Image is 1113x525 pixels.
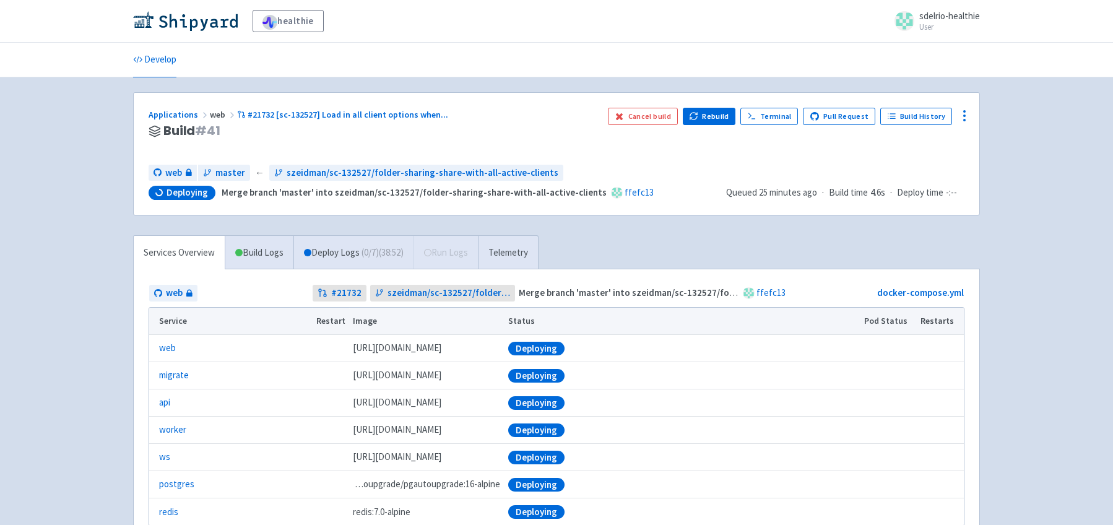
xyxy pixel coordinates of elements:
[756,287,786,298] a: ffefc13
[353,423,441,437] span: [DOMAIN_NAME][URL]
[353,341,441,355] span: [DOMAIN_NAME][URL]
[149,285,197,302] a: web
[803,108,875,125] a: Pull Request
[349,308,505,335] th: Image
[519,287,904,298] strong: Merge branch 'master' into szeidman/sc-132527/folder-sharing-share-with-all-active-clients
[353,477,500,492] span: pgautoupgrade/pgautoupgrade:16-alpine
[508,505,565,519] div: Deploying
[225,236,293,270] a: Build Logs
[877,287,964,298] a: docker-compose.yml
[198,165,250,181] a: master
[505,308,860,335] th: Status
[134,236,225,270] a: Services Overview
[608,108,678,125] button: Cancel build
[293,236,414,270] a: Deploy Logs (0/7)(38:52)
[222,186,607,198] strong: Merge branch 'master' into szeidman/sc-132527/folder-sharing-share-with-all-active-clients
[331,286,362,300] strong: # 21732
[313,285,366,302] a: #21732
[248,109,448,120] span: #21732 [sc-132527] Load in all client options when ...
[149,109,210,120] a: Applications
[159,368,189,383] a: migrate
[165,166,182,180] span: web
[237,109,450,120] a: #21732 [sc-132527] Load in all client options when...
[388,286,511,300] span: szeidman/sc-132527/folder-sharing-share-with-all-active-clients
[133,43,176,77] a: Develop
[167,186,208,199] span: Deploying
[625,186,654,198] a: ffefc13
[508,423,565,437] div: Deploying
[683,108,736,125] button: Rebuild
[919,10,980,22] span: sdelrio-healthie
[159,477,194,492] a: postgres
[726,186,817,198] span: Queued
[370,285,516,302] a: szeidman/sc-132527/folder-sharing-share-with-all-active-clients
[870,186,885,200] span: 4.6s
[740,108,798,125] a: Terminal
[210,109,237,120] span: web
[860,308,917,335] th: Pod Status
[253,10,324,32] a: healthie
[159,423,186,437] a: worker
[159,450,170,464] a: ws
[149,165,197,181] a: web
[195,122,220,139] span: # 41
[946,186,957,200] span: -:--
[508,342,565,355] div: Deploying
[508,451,565,464] div: Deploying
[215,166,245,180] span: master
[255,166,264,180] span: ←
[897,186,943,200] span: Deploy time
[917,308,964,335] th: Restarts
[887,11,980,31] a: sdelrio-healthie User
[166,286,183,300] span: web
[163,124,220,138] span: Build
[269,165,563,181] a: szeidman/sc-132527/folder-sharing-share-with-all-active-clients
[133,11,238,31] img: Shipyard logo
[919,23,980,31] small: User
[726,186,964,200] div: · ·
[353,368,441,383] span: [DOMAIN_NAME][URL]
[880,108,952,125] a: Build History
[159,505,178,519] a: redis
[759,186,817,198] time: 25 minutes ago
[159,341,176,355] a: web
[508,478,565,492] div: Deploying
[478,236,538,270] a: Telemetry
[362,246,404,260] span: ( 0 / 7 ) (38:52)
[353,450,441,464] span: [DOMAIN_NAME][URL]
[353,396,441,410] span: [DOMAIN_NAME][URL]
[353,505,410,519] span: redis:7.0-alpine
[159,396,170,410] a: api
[287,166,558,180] span: szeidman/sc-132527/folder-sharing-share-with-all-active-clients
[508,396,565,410] div: Deploying
[508,369,565,383] div: Deploying
[829,186,868,200] span: Build time
[312,308,349,335] th: Restart
[149,308,312,335] th: Service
